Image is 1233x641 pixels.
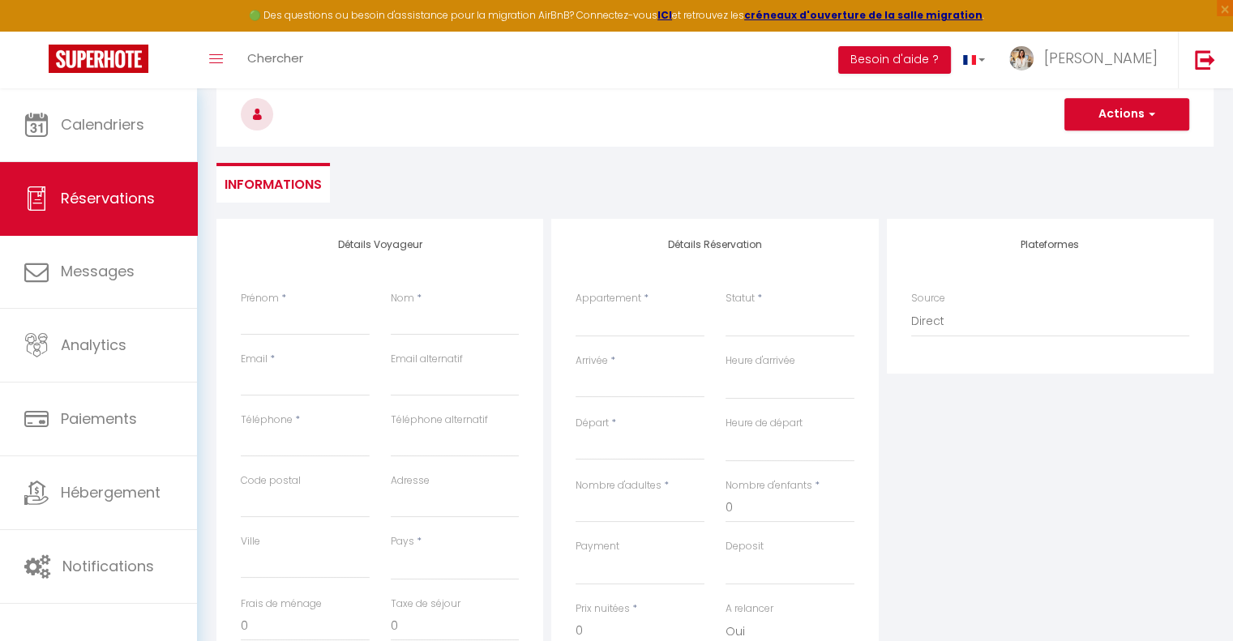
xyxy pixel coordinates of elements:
h4: Détails Réservation [576,239,854,250]
a: créneaux d'ouverture de la salle migration [744,8,983,22]
label: Prix nuitées [576,601,630,617]
label: Téléphone alternatif [391,412,488,428]
a: Chercher [235,32,315,88]
img: Super Booking [49,45,148,73]
a: ICI [657,8,672,22]
label: Source [911,291,945,306]
label: Payment [576,539,619,554]
span: [PERSON_NAME] [1044,48,1158,68]
label: Email alternatif [391,352,463,367]
label: Heure de départ [726,416,803,431]
h4: Plateformes [911,239,1189,250]
span: Chercher [247,49,303,66]
label: Code postal [241,473,301,489]
iframe: Chat [1164,568,1221,629]
label: Email [241,352,268,367]
label: Pays [391,534,414,549]
span: Analytics [61,335,126,355]
label: Nom [391,291,414,306]
li: Informations [216,163,330,203]
button: Actions [1064,98,1189,130]
img: logout [1195,49,1215,70]
label: Statut [726,291,755,306]
span: Notifications [62,556,154,576]
label: Prénom [241,291,279,306]
img: ... [1009,46,1034,71]
label: Nombre d'adultes [576,478,661,494]
label: Téléphone [241,412,293,428]
label: Deposit [726,539,764,554]
label: Taxe de séjour [391,596,460,612]
label: A relancer [726,601,773,617]
label: Ville [241,534,260,549]
label: Frais de ménage [241,596,322,612]
button: Besoin d'aide ? [838,46,951,74]
span: Calendriers [61,114,144,135]
span: Messages [61,261,135,281]
label: Arrivée [576,353,608,369]
button: Ouvrir le widget de chat LiveChat [13,6,62,55]
label: Nombre d'enfants [726,478,812,494]
label: Départ [576,416,609,431]
h4: Détails Voyageur [241,239,519,250]
label: Adresse [391,473,430,489]
a: ... [PERSON_NAME] [997,32,1178,88]
span: Hébergement [61,482,161,502]
span: Réservations [61,188,155,208]
span: Paiements [61,408,137,429]
label: Appartement [576,291,641,306]
label: Heure d'arrivée [726,353,795,369]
